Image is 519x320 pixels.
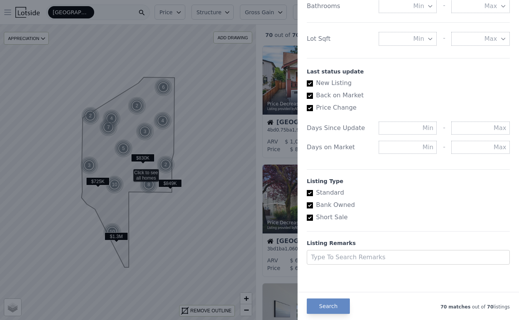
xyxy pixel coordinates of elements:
[413,2,424,11] span: Min
[307,105,313,111] input: Price Change
[307,213,504,222] label: Short Sale
[307,2,373,11] div: Bathrooms
[413,34,424,43] span: Min
[484,2,497,11] span: Max
[307,215,313,221] input: Short Sale
[443,122,445,135] div: -
[307,93,313,99] input: Back on Market
[307,177,510,185] div: Listing Type
[307,239,510,247] div: Listing Remarks
[307,190,313,196] input: Standard
[307,123,373,133] div: Days Since Update
[307,202,313,208] input: Bank Owned
[379,122,437,135] input: Min
[451,122,510,135] input: Max
[307,34,373,43] div: Lot Sqft
[484,34,497,43] span: Max
[307,68,510,75] div: Last status update
[307,78,504,88] label: New Listing
[451,141,510,154] input: Max
[486,304,494,310] span: 70
[307,298,350,314] button: Search
[443,141,445,154] div: -
[307,143,373,152] div: Days on Market
[307,103,504,112] label: Price Change
[307,200,504,210] label: Bank Owned
[307,91,504,100] label: Back on Market
[307,188,504,197] label: Standard
[350,302,510,310] div: out of listings
[379,141,437,154] input: Min
[379,32,437,46] button: Min
[307,80,313,87] input: New Listing
[441,304,471,310] span: 70 matches
[451,32,510,46] button: Max
[443,32,445,46] div: -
